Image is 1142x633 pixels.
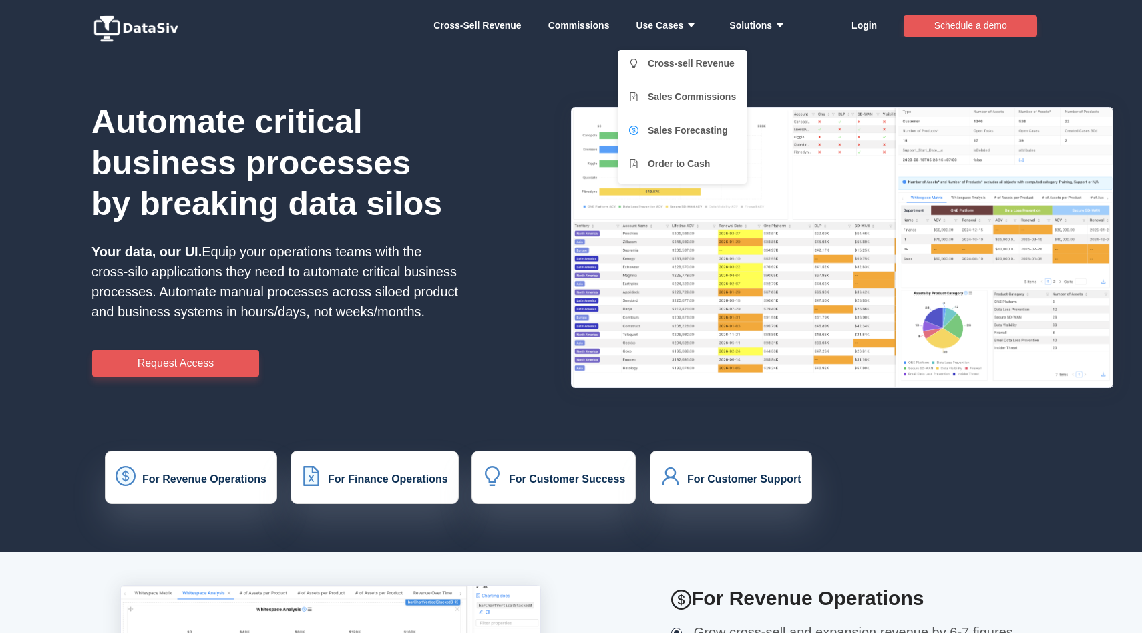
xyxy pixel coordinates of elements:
h1: Automate critical business processes by breaking data silos [91,101,459,225]
i: icon: caret-down [683,21,696,30]
a: Whitespace [433,5,522,45]
i: icon: caret-down [772,21,785,30]
button: icon: dollarFor Revenue Operations [105,451,277,504]
a: icon: userFor Customer Support [660,475,801,486]
a: icon: dollarFor Revenue Operations [116,475,266,486]
button: icon: userFor Customer Support [650,451,812,504]
a: icon: dollar Sales Forecasting [629,117,736,144]
button: Schedule a demo [904,15,1037,37]
span: Equip your operations teams with the cross-silo applications they need to automate critical busin... [91,244,458,319]
strong: Use Cases [636,20,703,31]
a: icon: bulb Cross-sell Revenue [629,50,736,77]
img: logo [91,15,185,42]
a: Login [851,5,877,45]
strong: Your data, our UI. [91,244,202,259]
a: icon: file-excelFor Finance Operations [301,475,448,486]
button: icon: bulbFor Customer Success [471,451,636,504]
img: HxQKbKb.png [571,107,1113,388]
a: icon: file-pdf Order to Cash [629,150,736,177]
button: icon: file-excelFor Finance Operations [291,451,459,504]
a: icon: file-excel Sales Commissions [629,83,736,110]
a: Commissions [548,5,610,45]
button: Request Access [92,350,259,377]
h2: For Revenue Operations [671,585,1022,612]
strong: Solutions [729,20,791,31]
i: icon: dollar [671,590,691,610]
a: icon: bulbFor Customer Success [482,475,625,486]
